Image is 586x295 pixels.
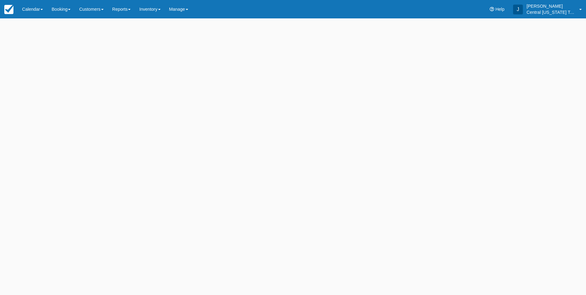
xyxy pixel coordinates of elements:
p: [PERSON_NAME] [527,3,576,9]
img: checkfront-main-nav-mini-logo.png [4,5,13,14]
div: J [513,5,523,14]
i: Help [490,7,494,11]
span: Help [495,7,504,12]
p: Central [US_STATE] Tours [527,9,576,15]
